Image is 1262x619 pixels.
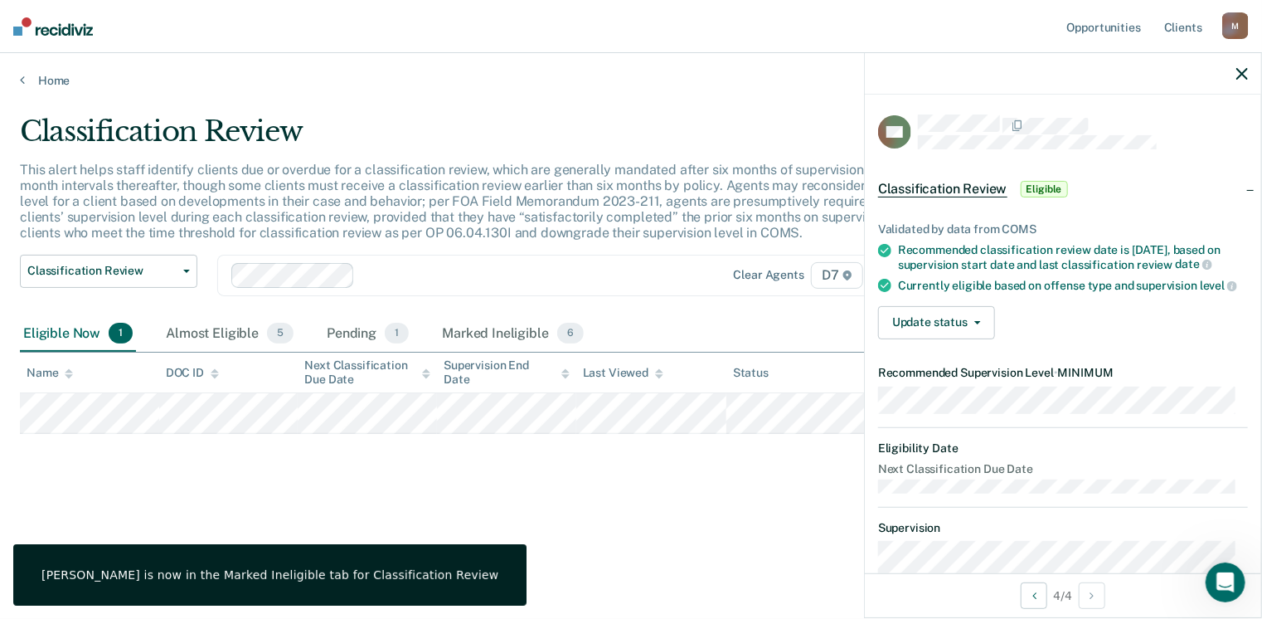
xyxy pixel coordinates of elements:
span: 1 [109,323,133,344]
div: Name [27,366,73,380]
div: Last Viewed [583,366,663,380]
div: [PERSON_NAME] is now in the Marked Ineligible tab for Classification Review [41,568,498,582]
span: 5 [267,323,294,344]
div: Almost Eligible [163,316,297,353]
span: 1 [385,323,409,344]
dt: Supervision [878,521,1248,535]
div: Eligible Now [20,316,136,353]
div: DOC ID [166,366,219,380]
span: date [1175,257,1211,271]
dt: Eligibility Date [878,441,1248,456]
span: 6 [557,323,584,344]
span: Classification Review [27,264,177,278]
dt: Next Classification Due Date [878,462,1248,476]
span: • [1054,366,1058,379]
div: Validated by data from COMS [878,222,1248,236]
div: Supervision End Date [444,358,570,387]
p: This alert helps staff identify clients due or overdue for a classification review, which are gen... [20,162,962,241]
button: Next Opportunity [1079,582,1105,609]
div: Marked Ineligible [439,316,587,353]
div: M [1222,12,1249,39]
a: Home [20,73,1242,88]
div: Currently eligible based on offense type and supervision [898,278,1248,293]
div: 4 / 4 [865,573,1261,617]
div: Next Classification Due Date [304,358,430,387]
span: Eligible [1021,181,1068,197]
span: level [1200,279,1237,292]
div: Classification ReviewEligible [865,163,1261,216]
span: D7 [811,262,863,289]
button: Previous Opportunity [1021,582,1047,609]
img: Recidiviz [13,17,93,36]
div: Recommended classification review date is [DATE], based on supervision start date and last classi... [898,243,1248,271]
dt: Recommended Supervision Level MINIMUM [878,366,1248,380]
span: Classification Review [878,181,1007,197]
div: Clear agents [734,268,804,282]
div: Pending [323,316,412,353]
div: Classification Review [20,115,967,162]
button: Update status [878,306,995,339]
iframe: Intercom live chat [1206,563,1245,602]
div: Status [733,366,769,380]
